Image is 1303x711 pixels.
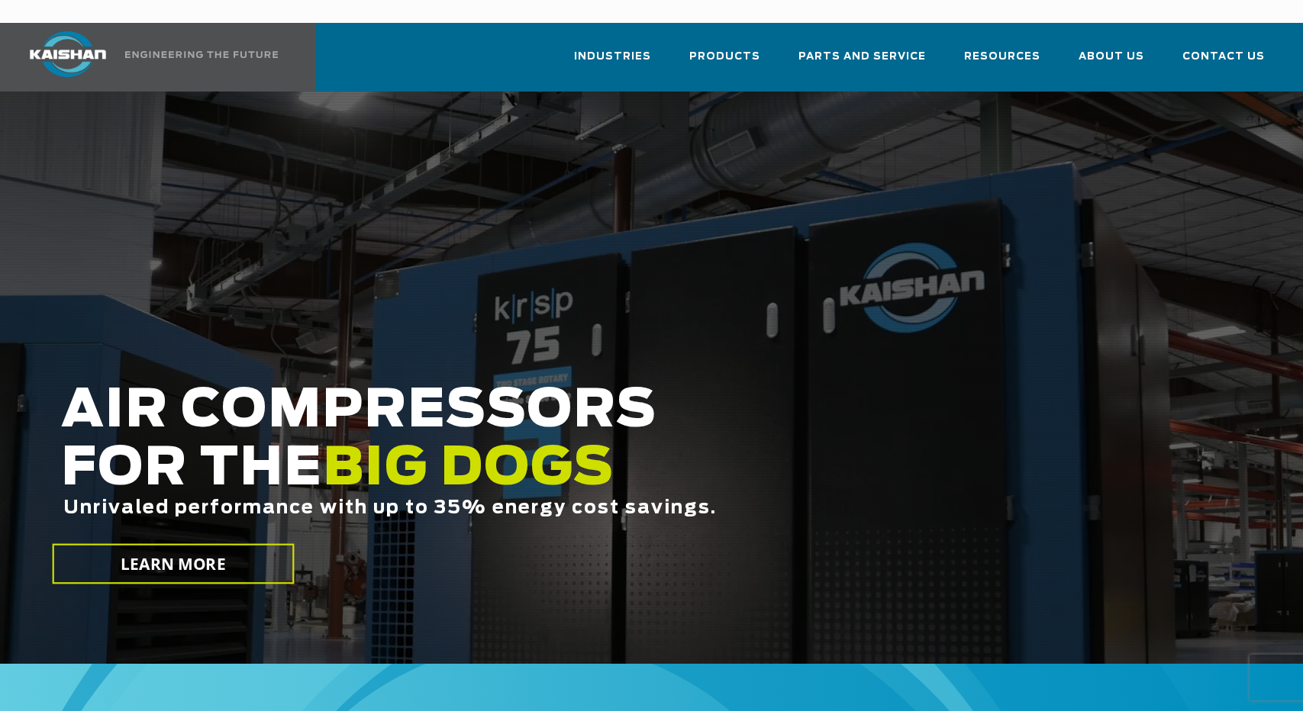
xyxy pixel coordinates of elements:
[11,23,281,92] a: Kaishan USA
[125,51,278,58] img: Engineering the future
[964,37,1040,88] a: Resources
[323,443,614,495] span: BIG DOGS
[63,499,717,517] span: Unrivaled performance with up to 35% energy cost savings.
[1182,37,1265,88] a: Contact Us
[1079,37,1144,88] a: About Us
[689,37,760,88] a: Products
[1079,48,1144,66] span: About Us
[574,37,651,88] a: Industries
[121,553,225,575] span: LEARN MORE
[798,48,926,66] span: Parts and Service
[574,48,651,66] span: Industries
[61,382,1042,566] h2: AIR COMPRESSORS FOR THE
[964,48,1040,66] span: Resources
[53,544,295,584] a: LEARN MORE
[1182,48,1265,66] span: Contact Us
[11,31,125,77] img: kaishan logo
[798,37,926,88] a: Parts and Service
[689,48,760,66] span: Products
